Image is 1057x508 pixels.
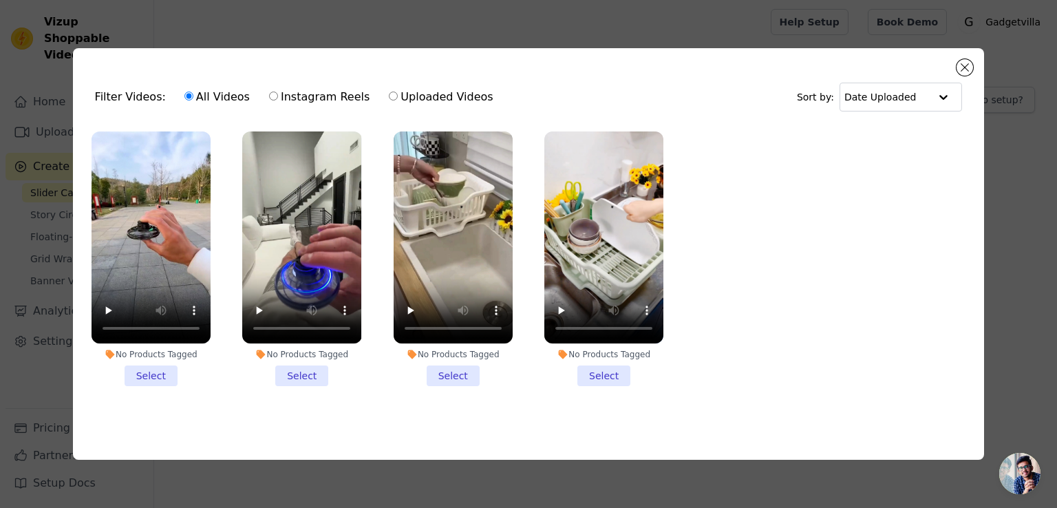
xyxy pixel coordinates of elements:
[92,349,211,360] div: No Products Tagged
[388,88,493,106] label: Uploaded Videos
[242,349,361,360] div: No Products Tagged
[957,59,973,76] button: Close modal
[394,349,513,360] div: No Products Tagged
[95,81,501,113] div: Filter Videos:
[797,83,963,112] div: Sort by:
[184,88,250,106] label: All Videos
[268,88,370,106] label: Instagram Reels
[544,349,663,360] div: No Products Tagged
[999,453,1040,494] a: Open chat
